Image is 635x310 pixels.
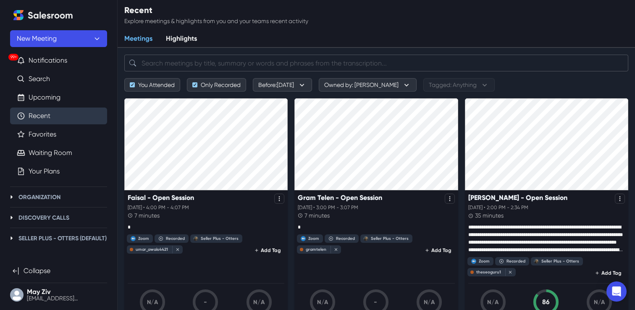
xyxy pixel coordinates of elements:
img: Seller Plus - Otters [363,236,368,241]
p: [PERSON_NAME] - Open Session [468,194,567,202]
button: Toggle Seller Plus - Otters [7,233,17,243]
button: New Meeting [10,30,107,47]
div: Zoom [138,236,149,241]
button: User menu [10,286,107,303]
p: [DATE] • 2:00 PM - 2:34 PM [468,204,625,211]
div: Recorded [506,259,525,264]
span: N/A [594,299,605,306]
button: Add Tag [592,268,625,278]
button: Only Recorded [187,78,246,92]
button: 99+Notifications [10,52,107,69]
a: Your Plans [29,166,60,176]
p: 7 minutes [304,211,330,220]
img: Seller Plus - Otters [193,236,198,241]
a: Recent [29,111,50,121]
p: 35 minutes [475,211,504,220]
h2: Recent [124,5,308,15]
button: You Attended [124,78,180,92]
div: Seller Plus - Otters [201,236,239,241]
a: Upcoming [29,92,60,102]
h2: Salesroom [28,10,73,21]
img: Seller Plus - Otters [534,259,539,264]
button: Options [615,194,625,204]
span: N/A [147,299,158,306]
div: Open Intercom Messenger [606,281,627,302]
div: 86 [533,297,559,307]
button: Collapse [10,263,107,279]
span: N/A [317,299,328,306]
p: Discovery Calls [18,213,69,222]
div: Recorded [166,236,185,241]
div: Seller Plus - Otters [541,259,579,264]
a: Meetings [118,30,159,48]
button: close [505,268,514,276]
button: Owned by: [PERSON_NAME] [319,78,417,92]
div: Seller Plus - Otters [371,236,409,241]
a: Home [10,7,27,24]
p: 7 minutes [134,211,160,220]
div: gramtelen [306,247,326,252]
button: Toggle Discovery Calls [7,213,17,223]
button: close [172,246,181,253]
div: umar_awais4421 [136,247,168,252]
div: Zoom [479,259,490,264]
button: Add Tag [252,245,284,255]
button: close [331,246,339,253]
a: Highlights [159,30,204,48]
input: Search meetings by title, summary or words and phrases from the transcription... [124,55,628,71]
span: N/A [253,299,265,306]
p: [DATE] • 4:00 PM - 4:07 PM [128,204,284,211]
p: Gram Telen - Open Session [298,194,382,202]
a: Search [29,74,50,84]
div: theseoguru1 [476,270,501,275]
a: Waiting Room [29,148,72,158]
span: N/A [424,299,435,306]
div: Zoom [308,236,319,241]
a: Favorites [29,129,56,139]
button: Options [274,194,284,204]
button: Options [445,194,455,204]
button: Add Tag [422,245,455,255]
p: Faisal - Open Session [128,194,194,202]
button: Toggle Organization [7,192,17,202]
button: Tagged: Anything [423,78,495,92]
span: - [374,298,378,306]
p: Explore meetings & highlights from you and your teams recent activity [124,17,308,26]
p: Organization [18,193,60,202]
span: N/A [487,299,499,306]
p: Seller Plus - Otters (Default) [18,234,107,243]
p: [DATE] • 3:00 PM - 3:07 PM [298,204,454,211]
div: Recorded [336,236,355,241]
p: Collapse [24,266,50,276]
button: Before:[DATE] [253,78,312,92]
span: - [204,298,207,306]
